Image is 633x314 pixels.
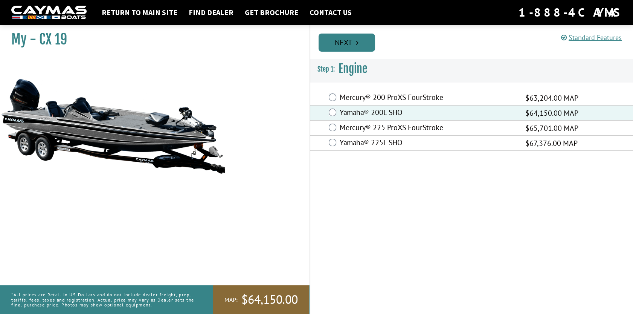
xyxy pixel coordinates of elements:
span: $64,150.00 MAP [525,107,578,119]
span: $64,150.00 [241,292,298,308]
a: Contact Us [306,8,355,17]
a: Return to main site [98,8,181,17]
a: Next [319,34,375,52]
label: Mercury® 200 ProXS FourStroke [340,93,516,104]
span: MAP: [224,296,238,304]
label: Mercury® 225 ProXS FourStroke [340,123,516,134]
img: white-logo-c9c8dbefe5ff5ceceb0f0178aa75bf4bb51f6bca0971e226c86eb53dfe498488.png [11,6,87,20]
span: $63,204.00 MAP [525,92,578,104]
label: Yamaha® 225L SHO [340,138,516,149]
a: Standard Features [561,33,622,42]
h1: My - CX 19 [11,31,290,48]
span: $65,701.00 MAP [525,123,578,134]
div: 1-888-4CAYMAS [519,4,622,21]
a: MAP:$64,150.00 [213,285,309,314]
a: Find Dealer [185,8,237,17]
a: Get Brochure [241,8,302,17]
label: Yamaha® 200L SHO [340,108,516,119]
p: *All prices are Retail in US Dollars and do not include dealer freight, prep, tariffs, fees, taxe... [11,288,196,311]
span: $67,376.00 MAP [525,138,577,149]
